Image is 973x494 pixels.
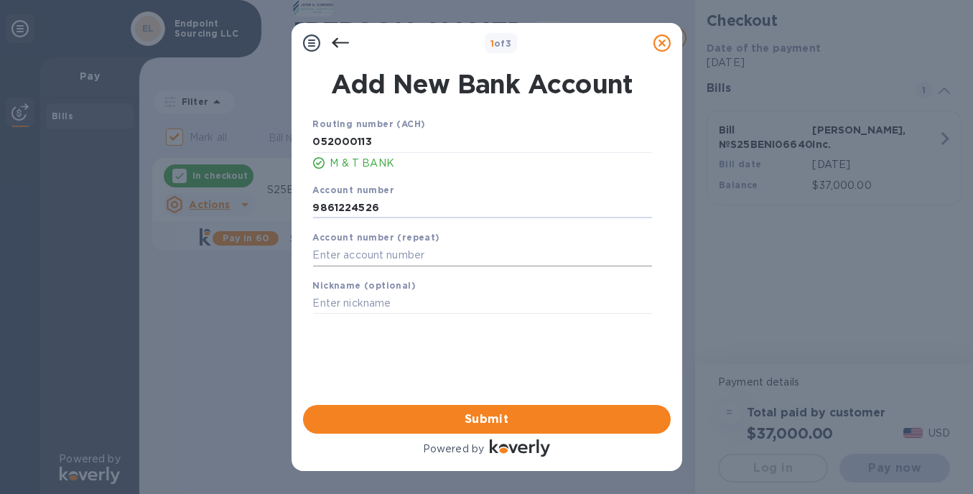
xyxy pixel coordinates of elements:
[313,232,440,243] b: Account number (repeat)
[313,118,426,129] b: Routing number (ACH)
[490,38,494,49] span: 1
[303,405,671,434] button: Submit
[315,411,659,428] span: Submit
[304,69,661,99] h1: Add New Bank Account
[313,197,652,218] input: Enter account number
[313,245,652,266] input: Enter account number
[490,38,512,49] b: of 3
[313,185,395,195] b: Account number
[423,442,484,457] p: Powered by
[313,131,652,153] input: Enter routing number
[490,439,550,457] img: Logo
[313,293,652,314] input: Enter nickname
[330,156,652,171] p: M & T BANK
[313,280,416,291] b: Nickname (optional)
